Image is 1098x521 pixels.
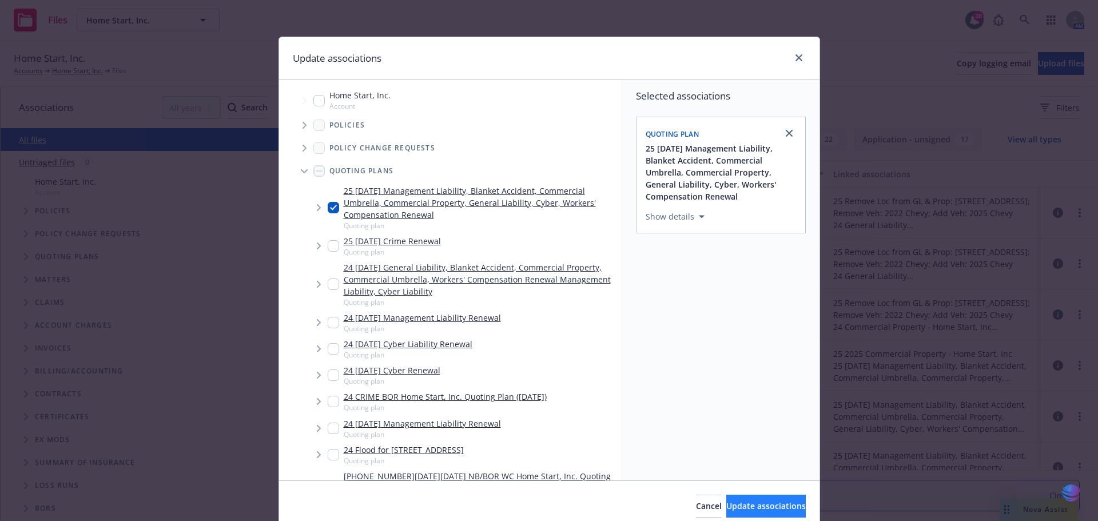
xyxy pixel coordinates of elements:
span: Quoting plans [329,168,394,174]
span: Quoting plan [344,350,472,360]
span: Account [329,101,391,111]
img: svg+xml;base64,PHN2ZyB3aWR0aD0iMzQiIGhlaWdodD0iMzQiIHZpZXdCb3g9IjAgMCAzNCAzNCIgZmlsbD0ibm9uZSIgeG... [1061,483,1081,504]
span: Quoting plan [344,456,464,466]
a: [PHONE_NUMBER][DATE][DATE] NB/BOR WC Home Start, Inc. Quoting Plan Eff: 11/01 [344,470,617,494]
span: Quoting plan [344,221,617,230]
a: 25 [DATE] Management Liability, Blanket Accident, Commercial Umbrella, Commercial Property, Gener... [344,185,617,221]
span: Cancel [696,500,722,511]
span: Quoting plan [344,376,440,386]
h1: Update associations [293,51,381,66]
span: Quoting plan [344,403,547,412]
span: Selected associations [636,89,806,103]
a: 24 [DATE] Management Liability Renewal [344,417,501,429]
span: Policy change requests [329,145,435,152]
a: 24 Flood for [STREET_ADDRESS] [344,444,464,456]
button: Update associations [726,495,806,518]
a: 24 [DATE] Cyber Renewal [344,364,440,376]
span: Home Start, Inc. [329,89,391,101]
a: 24 CRIME BOR Home Start, Inc. Quoting Plan ([DATE]) [344,391,547,403]
a: 24 [DATE] Management Liability Renewal [344,312,501,324]
button: Cancel [696,495,722,518]
span: Quoting plan [344,297,617,307]
a: 24 [DATE] Cyber Liability Renewal [344,338,472,350]
a: close [792,51,806,65]
span: Update associations [726,500,806,511]
button: Show details [641,210,709,224]
span: Quoting plan [646,129,699,139]
a: 24 [DATE] General Liability, Blanket Accident, Commercial Property, Commercial Umbrella, Workers'... [344,261,617,297]
a: close [782,126,796,140]
span: Quoting plan [344,247,441,257]
a: 25 [DATE] Crime Renewal [344,235,441,247]
span: Quoting plan [344,324,501,333]
span: Quoting plan [344,429,501,439]
span: Policies [329,122,365,129]
button: 25 [DATE] Management Liability, Blanket Accident, Commercial Umbrella, Commercial Property, Gener... [646,142,798,202]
